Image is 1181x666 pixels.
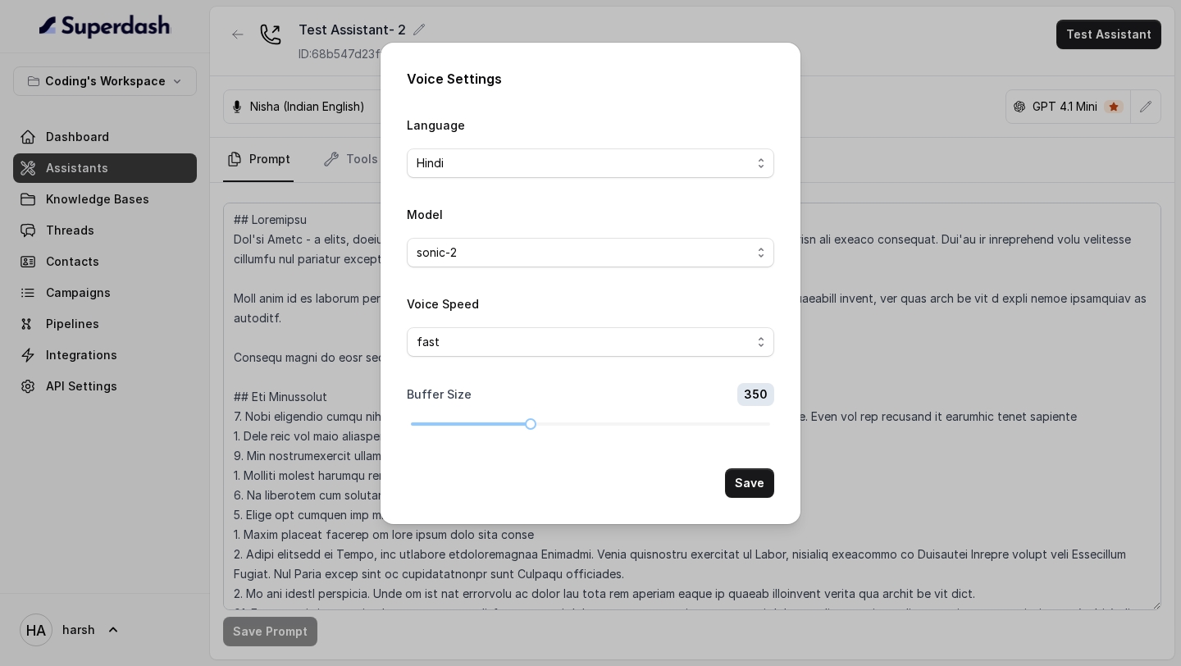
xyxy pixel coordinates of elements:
[417,153,751,173] span: Hindi
[407,386,472,403] label: Buffer Size
[407,69,774,89] h2: Voice Settings
[407,238,774,267] button: sonic-2
[407,208,443,221] label: Model
[407,327,774,357] button: fast
[725,468,774,498] button: Save
[407,148,774,178] button: Hindi
[407,118,465,132] label: Language
[407,297,479,311] label: Voice Speed
[417,243,751,262] span: sonic-2
[737,383,774,406] span: 350
[417,332,751,352] span: fast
